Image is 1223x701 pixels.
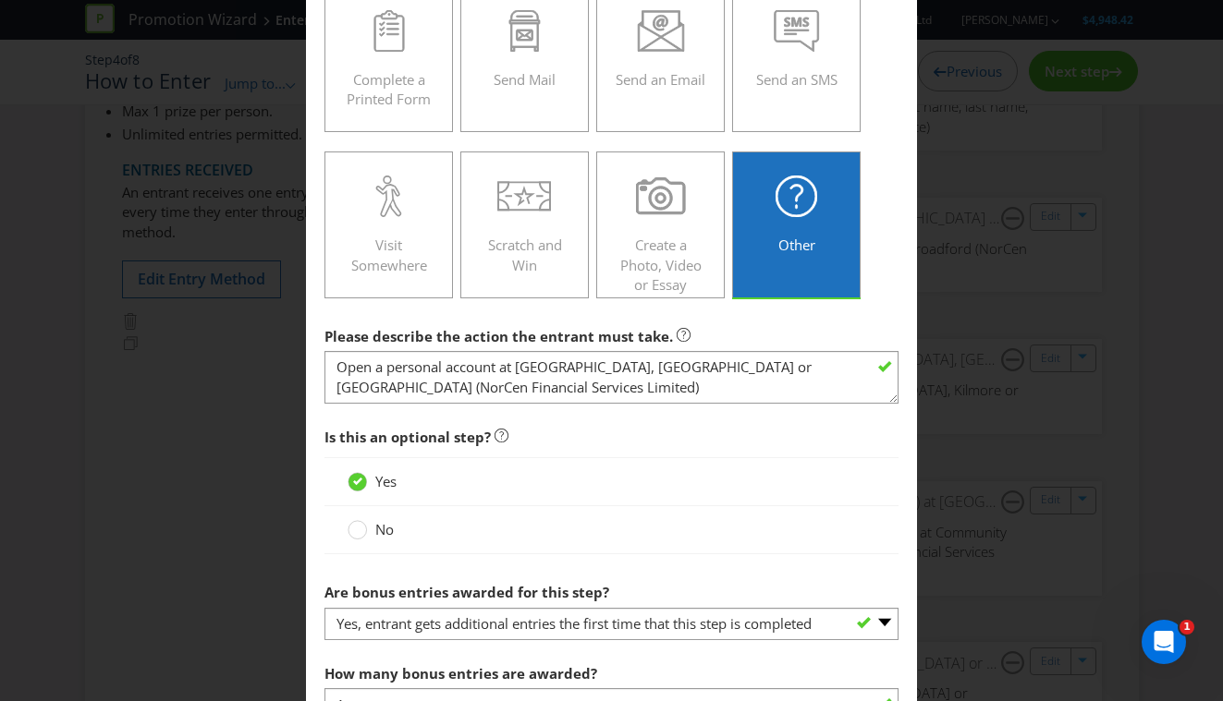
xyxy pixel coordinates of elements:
span: Scratch and Win [488,236,562,273]
span: Complete a Printed Form [347,70,431,108]
textarea: Open a personal account at [GEOGRAPHIC_DATA], [GEOGRAPHIC_DATA] or [GEOGRAPHIC_DATA] (NorCen Fina... [324,351,899,404]
span: Is this an optional step? [324,428,491,446]
span: Send an SMS [756,70,838,89]
span: Send an Email [616,70,705,89]
span: Send Mail [494,70,556,89]
span: No [375,520,394,538]
span: Visit Somewhere [351,236,427,273]
span: How many bonus entries are awarded? [324,664,597,683]
iframe: Intercom live chat [1142,620,1186,664]
span: Other [778,236,815,254]
span: 1 [1180,620,1194,635]
span: Are bonus entries awarded for this step? [324,583,609,601]
span: Yes [375,472,397,490]
span: Create a Photo, Video or Essay [620,236,702,294]
span: Please describe the action the entrant must take. [324,327,673,345]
